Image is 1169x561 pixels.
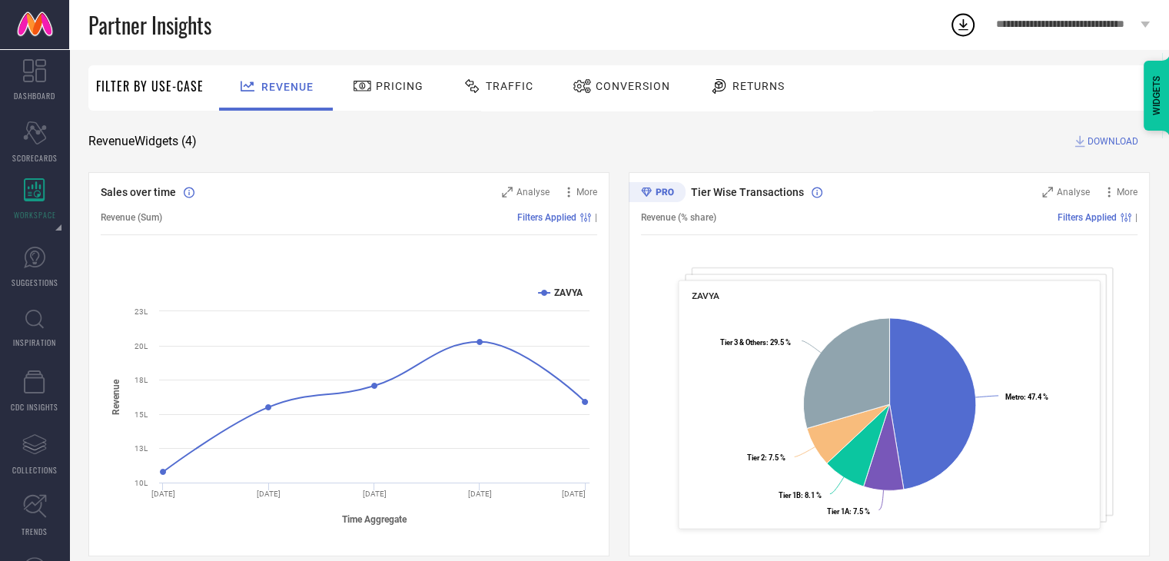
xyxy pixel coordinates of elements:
tspan: Tier 3 & Others [720,338,766,347]
text: 20L [135,342,148,350]
text: : 8.1 % [779,491,822,500]
span: Traffic [486,80,533,92]
text: : 29.5 % [720,338,791,347]
span: ZAVYA [692,290,719,301]
tspan: Tier 1B [779,491,801,500]
tspan: Metro [1005,393,1023,401]
span: More [1117,187,1137,198]
span: INSPIRATION [13,337,56,348]
text: 18L [135,376,148,384]
span: DASHBOARD [14,90,55,101]
text: [DATE] [151,490,175,498]
span: Revenue [261,81,314,93]
tspan: Tier 2 [747,453,765,462]
text: 13L [135,444,148,453]
span: Partner Insights [88,9,211,41]
div: Open download list [949,11,977,38]
text: : 7.5 % [747,453,785,462]
text: [DATE] [257,490,281,498]
span: Pricing [376,80,423,92]
span: SUGGESTIONS [12,277,58,288]
span: WORKSPACE [14,209,56,221]
tspan: Time Aggregate [342,514,407,525]
span: More [576,187,597,198]
span: Filter By Use-Case [96,77,204,95]
text: [DATE] [468,490,492,498]
span: DOWNLOAD [1088,134,1138,149]
text: ZAVYA [554,287,583,298]
span: Revenue (Sum) [101,212,162,223]
svg: Zoom [502,187,513,198]
div: Premium [629,182,686,205]
span: Conversion [596,80,670,92]
text: 15L [135,410,148,419]
svg: Zoom [1042,187,1053,198]
span: CDC INSIGHTS [11,401,58,413]
span: Returns [732,80,785,92]
span: Revenue (% share) [641,212,716,223]
span: TRENDS [22,526,48,537]
span: Sales over time [101,186,176,198]
span: Revenue Widgets ( 4 ) [88,134,197,149]
span: SCORECARDS [12,152,58,164]
span: Analyse [516,187,550,198]
tspan: Revenue [111,378,121,414]
span: COLLECTIONS [12,464,58,476]
span: Filters Applied [1058,212,1117,223]
text: 10L [135,479,148,487]
span: Analyse [1057,187,1090,198]
text: : 47.4 % [1005,393,1048,401]
tspan: Tier 1A [826,507,849,516]
span: | [595,212,597,223]
text: [DATE] [363,490,387,498]
span: | [1135,212,1137,223]
span: Tier Wise Transactions [691,186,804,198]
text: 23L [135,307,148,316]
text: : 7.5 % [826,507,869,516]
text: [DATE] [562,490,586,498]
span: Filters Applied [517,212,576,223]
